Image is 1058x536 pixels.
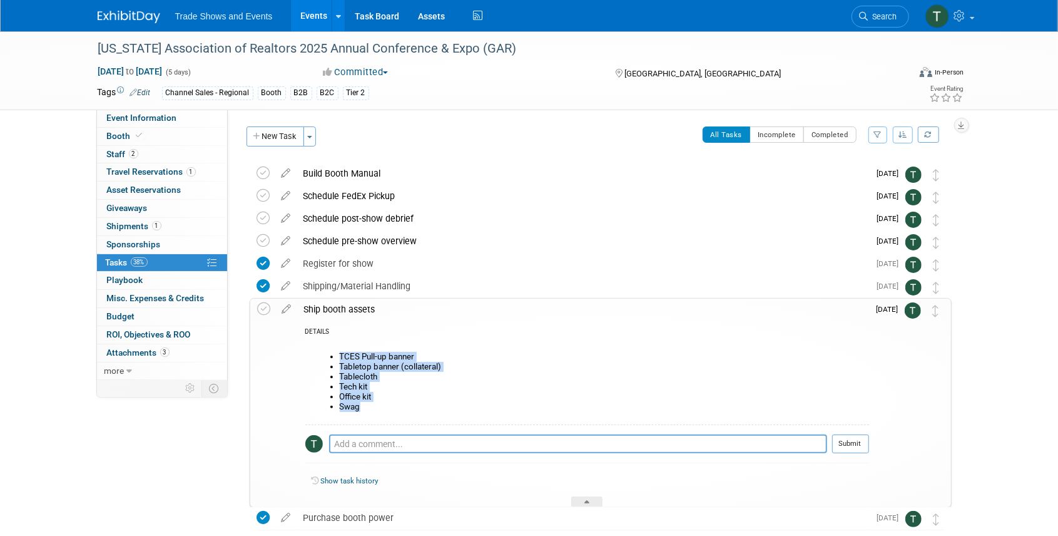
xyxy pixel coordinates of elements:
img: Tiff Wagner [305,435,323,453]
span: Event Information [107,113,177,123]
a: Playbook [97,272,227,289]
a: ROI, Objectives & ROO [97,326,227,344]
li: Tabletop banner (collateral) [340,362,869,372]
button: Submit [832,435,869,453]
div: In-Person [934,68,964,77]
i: Booth reservation complete [136,132,143,139]
span: [DATE] [877,305,905,314]
a: Sponsorships [97,236,227,254]
button: Completed [803,126,857,143]
div: Channel Sales - Regional [162,86,253,100]
i: Move task [933,513,940,525]
img: ExhibitDay [98,11,160,23]
span: more [104,366,125,376]
span: 1 [186,167,196,177]
i: Move task [933,214,940,226]
span: Misc. Expenses & Credits [107,293,205,303]
span: [DATE] [877,169,905,178]
span: Search [868,12,897,21]
span: ROI, Objectives & ROO [107,329,191,339]
div: Shipping/Material Handling [297,276,870,297]
a: Asset Reservations [97,182,227,199]
i: Move task [933,305,939,317]
td: Toggle Event Tabs [201,380,227,396]
span: 1 [152,221,161,230]
span: [DATE] [877,513,905,522]
div: Event Format [835,65,964,84]
li: TCES Pull-up banner [340,352,869,362]
div: Booth [258,86,286,100]
i: Move task [933,259,940,271]
span: Budget [107,311,135,321]
span: [DATE] [877,259,905,268]
a: edit [275,258,297,269]
a: Travel Reservations1 [97,163,227,181]
div: Schedule post-show debrief [297,208,870,229]
a: edit [275,213,297,224]
i: Move task [933,237,940,249]
img: Tiff Wagner [905,167,922,183]
span: Staff [107,149,138,159]
li: Tech kit [340,382,869,392]
div: Purchase booth power [297,507,870,528]
a: edit [275,512,297,523]
div: Schedule pre-show overview [297,230,870,252]
span: [DATE] [877,192,905,200]
span: Giveaways [107,203,148,213]
span: [DATE] [877,282,905,291]
td: Personalize Event Tab Strip [180,380,202,396]
a: Refresh [918,126,939,143]
div: B2B [290,86,312,100]
span: [GEOGRAPHIC_DATA], [GEOGRAPHIC_DATA] [624,69,781,78]
a: Edit [130,88,151,97]
a: edit [275,168,297,179]
img: Tiff Wagner [905,302,921,319]
span: Sponsorships [107,239,161,249]
div: B2C [317,86,338,100]
span: Tasks [106,257,148,267]
a: Staff2 [97,146,227,163]
span: Shipments [107,221,161,231]
img: Tiff Wagner [905,212,922,228]
a: Attachments3 [97,344,227,362]
img: Tiff Wagner [905,511,922,527]
a: edit [276,304,298,315]
div: Ship booth assets [298,299,869,320]
div: Event Rating [929,86,963,92]
div: Register for show [297,253,870,274]
span: Attachments [107,348,170,358]
span: 3 [160,348,170,357]
a: Budget [97,308,227,326]
div: Schedule FedEx Pickup [297,185,870,207]
a: Tasks38% [97,254,227,272]
i: Move task [933,282,940,294]
button: All Tasks [703,126,751,143]
div: Tier 2 [343,86,369,100]
span: Asset Reservations [107,185,181,195]
a: Shipments1 [97,218,227,235]
div: DETAILS [305,327,869,338]
span: 2 [129,149,138,158]
img: Tiff Wagner [905,279,922,296]
img: Tiff Wagner [905,234,922,250]
a: edit [275,281,297,292]
li: Tablecloth [340,372,869,382]
span: [DATE] [DATE] [98,66,163,77]
div: Build Booth Manual [297,163,870,184]
img: Format-Inperson.png [920,67,932,77]
div: [US_STATE] Association of Realtors 2025 Annual Conference & Expo (GAR) [94,38,890,60]
a: Search [852,6,909,28]
button: Incomplete [750,126,804,143]
span: [DATE] [877,214,905,223]
li: Office kit [340,392,869,402]
span: to [125,66,136,76]
a: Giveaways [97,200,227,217]
a: edit [275,235,297,247]
a: Event Information [97,110,227,127]
td: Tags [98,86,151,100]
img: Tiff Wagner [905,257,922,273]
span: [DATE] [877,237,905,245]
a: Misc. Expenses & Credits [97,290,227,307]
i: Move task [933,192,940,204]
button: New Task [247,126,304,147]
